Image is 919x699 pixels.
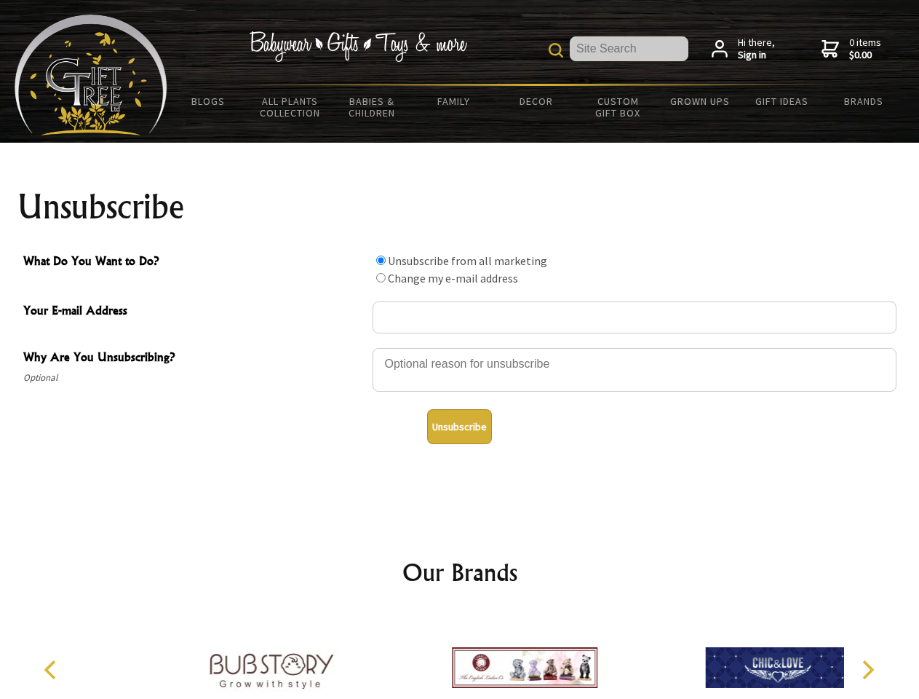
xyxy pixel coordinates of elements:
a: Brands [823,86,905,116]
input: What Do You Want to Do? [376,273,386,283]
a: BLOGS [167,86,250,116]
a: Grown Ups [659,86,741,116]
button: Previous [36,654,68,686]
span: Hi there, [738,36,775,62]
a: Babies & Children [331,86,413,128]
span: Why Are You Unsubscribing? [23,348,365,369]
span: Optional [23,369,365,387]
img: Babywear - Gifts - Toys & more [249,31,467,62]
span: What Do You Want to Do? [23,252,365,273]
button: Next [851,654,883,686]
input: What Do You Want to Do? [376,256,386,265]
input: Site Search [570,36,688,61]
img: product search [549,43,563,58]
span: 0 items [849,36,881,62]
strong: Sign in [738,49,775,62]
button: Unsubscribe [427,409,492,444]
textarea: Why Are You Unsubscribing? [373,348,896,392]
a: Family [413,86,496,116]
a: Custom Gift Box [577,86,659,128]
a: Gift Ideas [741,86,823,116]
a: 0 items$0.00 [821,36,881,62]
a: Hi there,Sign in [712,36,775,62]
h2: Our Brands [29,555,891,590]
img: Babyware - Gifts - Toys and more... [15,15,167,135]
strong: $0.00 [849,49,881,62]
span: Your E-mail Address [23,301,365,323]
a: All Plants Collection [250,86,332,128]
a: Decor [495,86,577,116]
input: Your E-mail Address [373,301,896,333]
h1: Unsubscribe [17,189,902,224]
label: Change my e-mail address [388,271,518,285]
label: Unsubscribe from all marketing [388,253,547,268]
